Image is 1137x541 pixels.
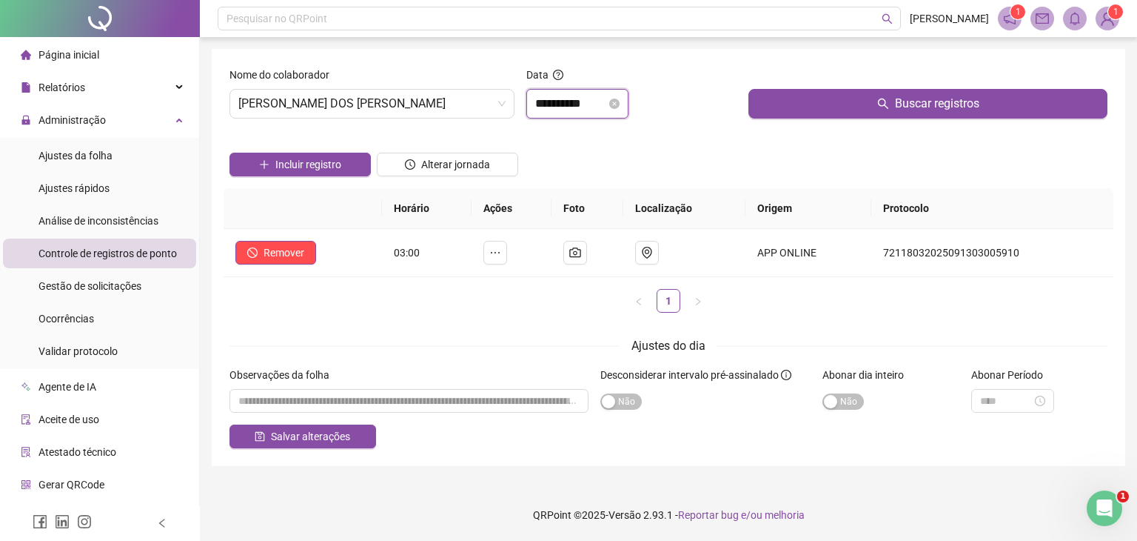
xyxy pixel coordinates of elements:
span: clock-circle [405,159,415,170]
span: Relatórios [38,82,85,93]
span: audit [21,414,31,425]
button: Buscar registros [748,89,1107,119]
span: bell [1068,12,1081,25]
li: Página anterior [627,289,651,313]
footer: QRPoint © 2025 - 2.93.1 - [200,489,1137,541]
span: right [694,297,702,306]
li: Próxima página [686,289,710,313]
span: Ajustes da folha [38,150,113,162]
span: Atestado técnico [38,446,116,458]
span: environment [641,247,653,259]
iframe: Intercom live chat [1087,491,1122,526]
label: Observações da folha [229,367,339,383]
th: Origem [745,188,871,229]
span: close-circle [609,99,620,109]
span: mail [1036,12,1049,25]
a: Alterar jornada [377,160,518,172]
span: Gerar QRCode [38,479,104,491]
a: 1 [657,290,680,312]
span: Ajustes rápidos [38,182,110,194]
span: instagram [77,514,92,529]
span: left [634,297,643,306]
span: save [255,431,265,442]
span: ellipsis [489,247,501,259]
span: Versão [608,509,641,521]
span: left [157,518,167,528]
span: question-circle [553,70,563,80]
span: Remover [264,245,304,261]
span: search [877,98,889,110]
button: left [627,289,651,313]
button: Salvar alterações [229,425,376,448]
span: 1 [1117,491,1129,502]
span: CLEITON SOARES DOS SANTOS [238,90,506,118]
th: Ações [472,188,551,229]
span: stop [247,248,258,258]
td: 72118032025091303005910 [871,229,1113,277]
label: Nome do colaborador [229,67,339,83]
span: 1 [1113,7,1118,17]
span: camera [569,247,581,259]
span: [PERSON_NAME] [910,10,989,27]
button: Alterar jornada [377,153,518,176]
span: Salvar alterações [271,428,350,445]
span: search [882,13,893,24]
button: Incluir registro [229,153,371,176]
span: solution [21,447,31,457]
span: 1 [1016,7,1021,17]
th: Localização [623,188,745,229]
th: Foto [551,188,623,229]
span: file [21,82,31,93]
span: Gestão de solicitações [38,280,141,292]
span: Data [526,69,549,81]
span: Administração [38,114,106,126]
sup: Atualize o seu contato no menu Meus Dados [1108,4,1123,19]
label: Abonar Período [971,367,1053,383]
span: Alterar jornada [421,156,490,173]
span: 03:00 [394,247,420,259]
span: info-circle [781,370,791,380]
span: Incluir registro [275,156,341,173]
span: Validar protocolo [38,345,118,357]
span: Controle de registros de ponto [38,248,177,259]
span: Agente de IA [38,381,96,393]
span: Ajustes do dia [631,339,705,353]
label: Abonar dia inteiro [822,367,913,383]
span: Análise de inconsistências [38,215,158,227]
span: facebook [33,514,47,529]
img: 82184 [1096,7,1118,30]
span: notification [1003,12,1016,25]
span: lock [21,115,31,125]
span: Ocorrências [38,313,94,325]
li: 1 [657,289,680,313]
span: Buscar registros [895,95,979,113]
span: qrcode [21,479,31,490]
span: Reportar bug e/ou melhoria [678,509,805,521]
th: Horário [382,188,472,229]
button: right [686,289,710,313]
th: Protocolo [871,188,1113,229]
span: linkedin [55,514,70,529]
button: Remover [235,241,316,265]
span: Desconsiderar intervalo pré-assinalado [600,369,779,381]
span: home [21,50,31,60]
td: APP ONLINE [745,229,871,277]
sup: 1 [1010,4,1025,19]
span: Página inicial [38,49,99,61]
span: plus [259,159,269,170]
span: Aceite de uso [38,414,99,425]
